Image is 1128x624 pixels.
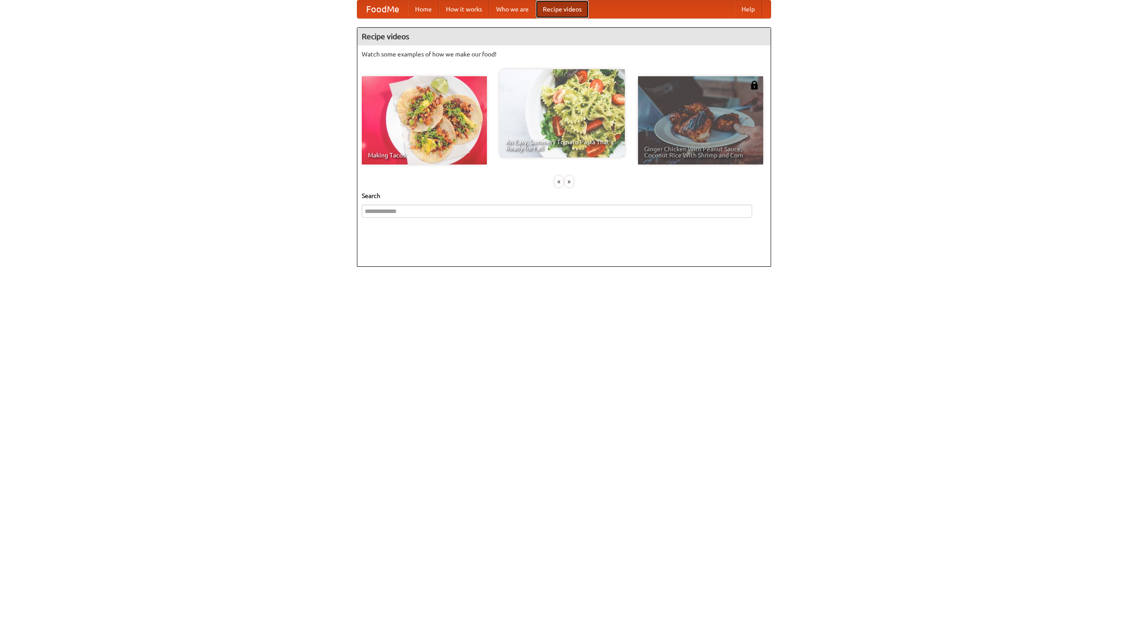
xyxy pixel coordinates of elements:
p: Watch some examples of how we make our food! [362,50,766,59]
span: An Easy, Summery Tomato Pasta That's Ready for Fall [506,139,619,151]
div: « [555,176,563,187]
a: An Easy, Summery Tomato Pasta That's Ready for Fall [500,69,625,157]
a: Home [408,0,439,18]
a: Who we are [489,0,536,18]
a: Making Tacos [362,76,487,164]
div: » [565,176,573,187]
a: Help [735,0,762,18]
h4: Recipe videos [357,28,771,45]
span: Making Tacos [368,152,481,158]
h5: Search [362,191,766,200]
a: FoodMe [357,0,408,18]
a: Recipe videos [536,0,589,18]
a: How it works [439,0,489,18]
img: 483408.png [750,81,759,90]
